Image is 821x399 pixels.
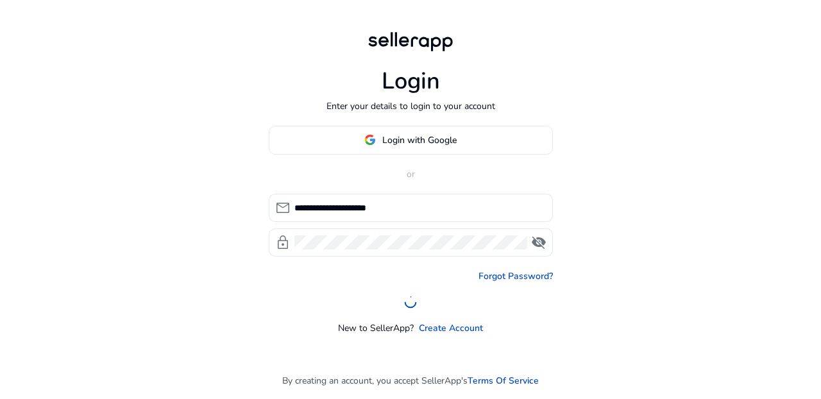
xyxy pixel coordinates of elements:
[531,235,546,250] span: visibility_off
[478,269,553,283] a: Forgot Password?
[269,167,553,181] p: or
[382,133,457,147] span: Login with Google
[275,200,291,216] span: mail
[275,235,291,250] span: lock
[364,134,376,146] img: google-logo.svg
[326,99,495,113] p: Enter your details to login to your account
[419,321,483,335] a: Create Account
[382,67,440,95] h1: Login
[468,374,539,387] a: Terms Of Service
[269,126,553,155] button: Login with Google
[338,321,414,335] p: New to SellerApp?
